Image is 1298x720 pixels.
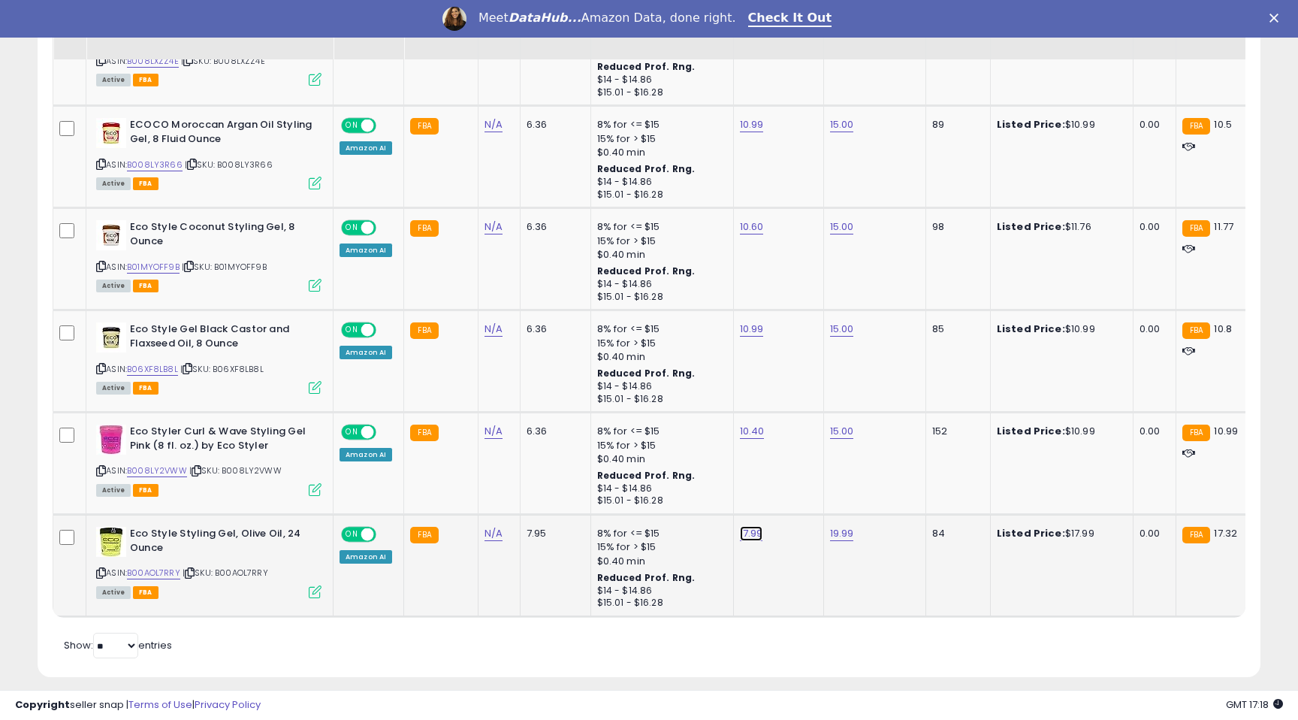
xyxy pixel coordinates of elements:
b: Listed Price: [997,526,1065,540]
span: OFF [374,528,398,541]
div: $10.99 [997,425,1121,438]
div: 152 [932,425,979,438]
span: ON [343,119,361,132]
div: ASIN: [96,322,321,392]
div: Amazon AI [340,141,392,155]
div: $15.01 - $16.28 [597,495,722,507]
div: ASIN: [96,527,321,597]
a: B00AOL7RRY [127,567,180,579]
span: All listings currently available for purchase on Amazon [96,280,131,292]
img: 51oUGC9fEVL._SL40_.jpg [96,527,126,557]
a: B01MYOFF9B [127,261,180,274]
div: $15.01 - $16.28 [597,291,722,304]
span: 2025-10-9 17:18 GMT [1226,697,1283,712]
img: 41gOOysYVWL._SL40_.jpg [96,322,126,352]
a: 10.40 [740,424,765,439]
div: $0.40 min [597,350,722,364]
span: FBA [133,586,158,599]
span: | SKU: B06XF8LB8L [180,363,264,375]
span: OFF [374,222,398,234]
span: All listings currently available for purchase on Amazon [96,484,131,497]
b: Listed Price: [997,117,1065,132]
img: 41p4mYTXGEL._SL40_.jpg [96,118,126,148]
b: Listed Price: [997,322,1065,336]
span: OFF [374,119,398,132]
img: 41rCKxTedBL._SL40_.jpg [96,425,126,455]
div: Amazon AI [340,346,392,359]
div: $15.01 - $16.28 [597,597,722,610]
span: Show: entries [64,638,172,652]
div: 0.00 [1140,527,1164,540]
div: $14 - $14.86 [597,380,722,393]
div: $17.99 [997,527,1121,540]
a: 10.99 [740,117,764,132]
span: All listings currently available for purchase on Amazon [96,586,131,599]
div: 7.95 [527,527,579,540]
a: B008LY2VWW [127,464,187,477]
small: FBA [1182,425,1210,441]
b: Eco Style Coconut Styling Gel, 8 Ounce [130,220,312,252]
a: B008LY3R66 [127,159,183,171]
small: FBA [1182,118,1210,135]
a: B008LXZZ4E [127,55,179,68]
div: $0.40 min [597,248,722,262]
b: Listed Price: [997,424,1065,438]
a: N/A [484,322,503,337]
span: All listings currently available for purchase on Amazon [96,177,131,190]
b: Reduced Prof. Rng. [597,571,696,584]
div: $15.01 - $16.28 [597,393,722,406]
div: $11.76 [997,220,1121,234]
a: 19.99 [830,526,854,541]
div: 0.00 [1140,322,1164,336]
div: 0.00 [1140,118,1164,132]
a: Privacy Policy [195,697,261,712]
b: Reduced Prof. Rng. [597,60,696,73]
b: Reduced Prof. Rng. [597,367,696,380]
div: 15% for > $15 [597,132,722,146]
div: 85 [932,322,979,336]
small: FBA [410,118,438,135]
div: 8% for <= $15 [597,425,722,438]
small: FBA [410,425,438,441]
div: ASIN: [96,220,321,290]
div: ASIN: [96,118,321,188]
span: 17.32 [1214,526,1237,540]
span: 10.99 [1214,424,1238,438]
a: N/A [484,424,503,439]
div: $10.99 [997,322,1121,336]
div: 15% for > $15 [597,234,722,248]
span: ON [343,426,361,439]
span: | SKU: B008LY2VWW [189,464,282,476]
span: 10.5 [1214,117,1232,132]
div: $0.40 min [597,555,722,568]
strong: Copyright [15,697,70,712]
div: 8% for <= $15 [597,527,722,540]
div: $14 - $14.86 [597,278,722,291]
span: | SKU: B008LY3R66 [185,159,273,171]
a: 10.60 [740,219,764,234]
span: OFF [374,426,398,439]
span: FBA [133,74,158,86]
div: $10.99 [997,118,1121,132]
small: FBA [410,322,438,339]
div: ASIN: [96,17,321,85]
div: $14 - $14.86 [597,74,722,86]
div: 89 [932,118,979,132]
div: Amazon AI [340,550,392,564]
small: FBA [410,220,438,237]
div: 84 [932,527,979,540]
a: 15.00 [830,424,854,439]
span: ON [343,528,361,541]
span: | SKU: B008LXZZ4E [181,55,265,67]
span: 11.77 [1214,219,1233,234]
span: All listings currently available for purchase on Amazon [96,382,131,395]
div: 8% for <= $15 [597,322,722,336]
div: seller snap | | [15,698,261,712]
small: FBA [1182,322,1210,339]
small: FBA [1182,220,1210,237]
b: ECOCO Moroccan Argan Oil Styling Gel, 8 Fluid Ounce [130,118,312,150]
div: 6.36 [527,322,579,336]
div: 8% for <= $15 [597,118,722,132]
b: Reduced Prof. Rng. [597,265,696,277]
b: Reduced Prof. Rng. [597,162,696,175]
